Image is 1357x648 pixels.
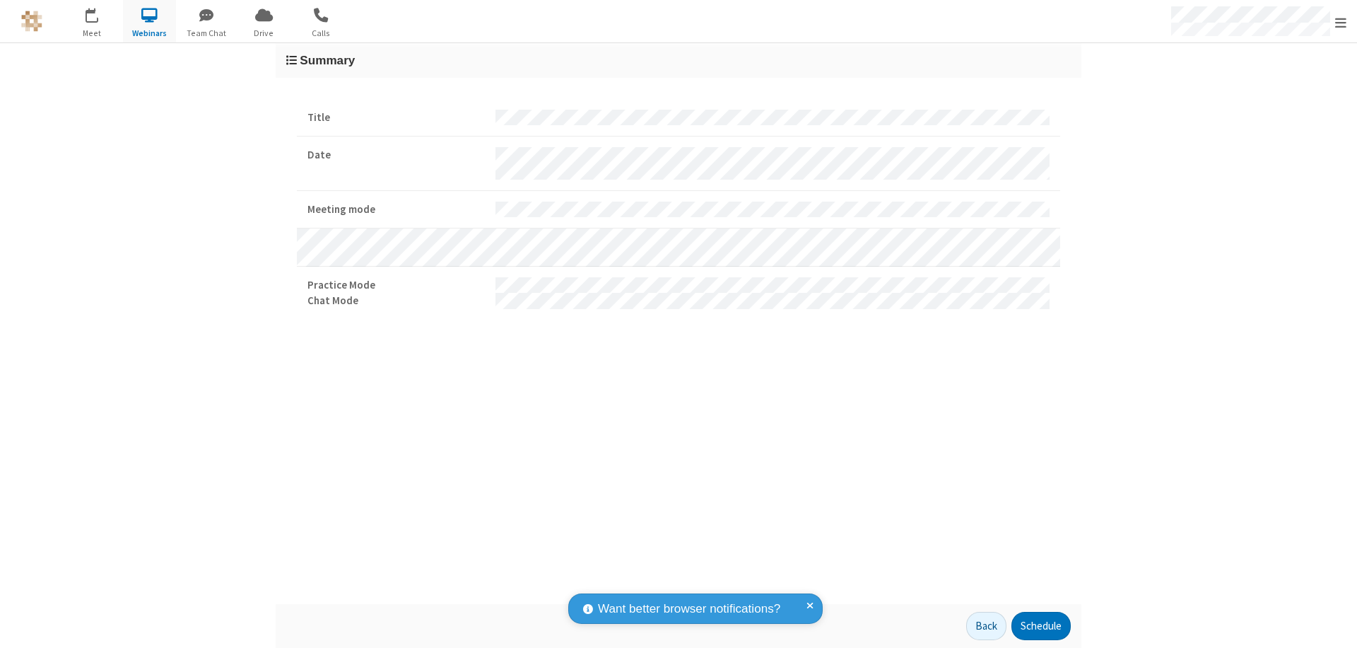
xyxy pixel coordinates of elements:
strong: Chat Mode [307,293,485,309]
button: Schedule [1011,612,1071,640]
strong: Practice Mode [307,277,485,294]
strong: Title [307,110,485,126]
span: Want better browser notifications? [598,600,780,618]
span: Webinars [123,27,176,40]
span: Drive [237,27,290,40]
span: Team Chat [180,27,233,40]
strong: Date [307,147,485,163]
span: Summary [300,53,355,67]
strong: Meeting mode [307,202,485,218]
div: 4 [95,8,105,18]
span: Calls [295,27,348,40]
button: Back [966,612,1006,640]
img: QA Selenium DO NOT DELETE OR CHANGE [21,11,42,32]
span: Meet [66,27,119,40]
